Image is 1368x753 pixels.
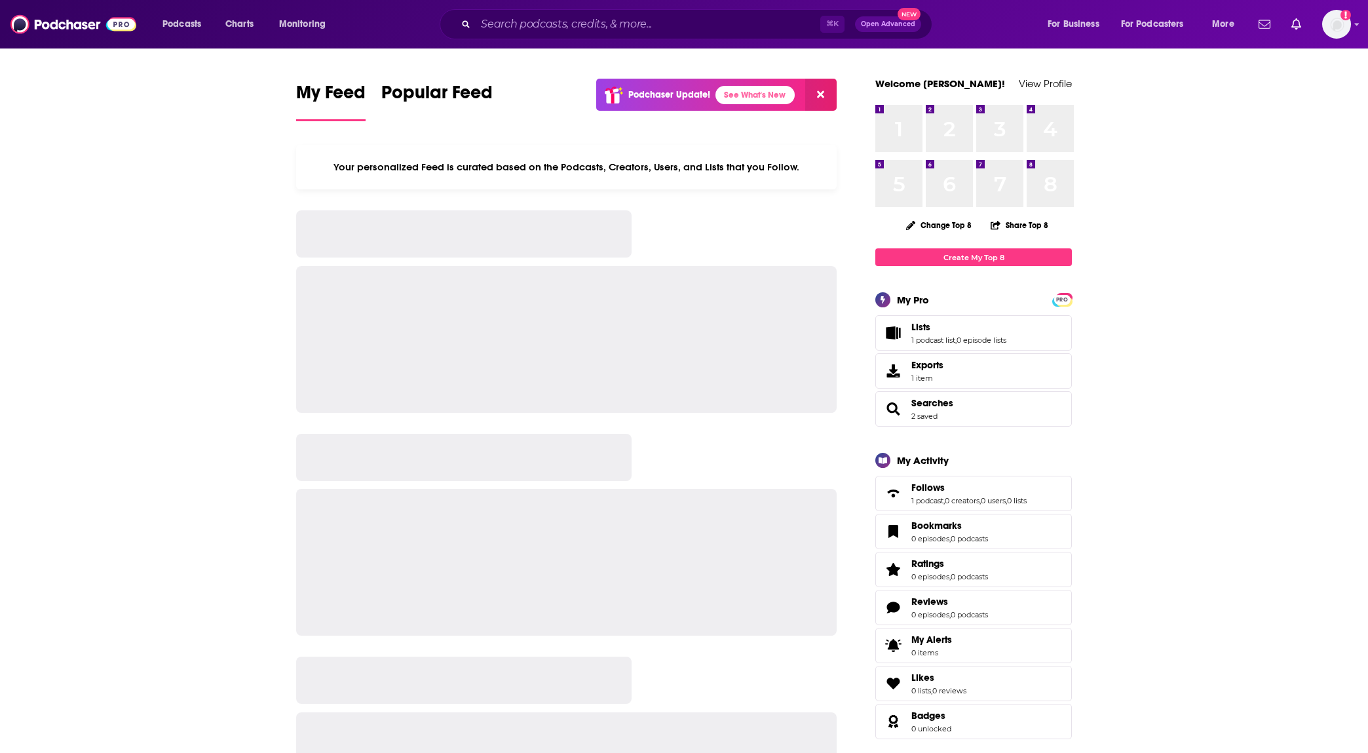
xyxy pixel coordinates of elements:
[875,628,1072,663] a: My Alerts
[911,558,988,570] a: Ratings
[875,353,1072,389] a: Exports
[911,710,945,722] span: Badges
[911,321,930,333] span: Lists
[911,321,1006,333] a: Lists
[153,14,218,35] button: open menu
[911,397,953,409] a: Searches
[911,558,944,570] span: Ratings
[911,596,988,608] a: Reviews
[897,294,929,306] div: My Pro
[955,336,957,345] span: ,
[875,391,1072,427] span: Searches
[820,16,845,33] span: ⌘ K
[875,590,1072,625] span: Reviews
[1112,14,1203,35] button: open menu
[911,724,951,733] a: 0 unlocked
[875,552,1072,587] span: Ratings
[898,217,979,233] button: Change Top 8
[452,9,945,39] div: Search podcasts, credits, & more...
[880,674,906,693] a: Likes
[911,359,943,371] span: Exports
[715,86,795,104] a: See What's New
[1212,15,1234,33] span: More
[875,476,1072,511] span: Follows
[1038,14,1116,35] button: open menu
[911,648,952,657] span: 0 items
[943,496,945,505] span: ,
[911,710,951,722] a: Badges
[951,572,988,581] a: 0 podcasts
[911,482,1027,493] a: Follows
[949,610,951,619] span: ,
[1322,10,1351,39] img: User Profile
[898,8,921,20] span: New
[931,686,932,695] span: ,
[880,522,906,541] a: Bookmarks
[880,362,906,380] span: Exports
[911,412,938,421] a: 2 saved
[951,610,988,619] a: 0 podcasts
[279,15,326,33] span: Monitoring
[1048,15,1099,33] span: For Business
[979,496,981,505] span: ,
[1322,10,1351,39] button: Show profile menu
[628,89,710,100] p: Podchaser Update!
[981,496,1006,505] a: 0 users
[911,374,943,383] span: 1 item
[911,596,948,608] span: Reviews
[911,482,945,493] span: Follows
[897,454,949,467] div: My Activity
[1340,10,1351,20] svg: Add a profile image
[957,336,1006,345] a: 0 episode lists
[875,704,1072,739] span: Badges
[880,598,906,617] a: Reviews
[911,534,949,543] a: 0 episodes
[1054,295,1070,305] span: PRO
[911,634,952,646] span: My Alerts
[296,81,366,121] a: My Feed
[10,12,136,37] img: Podchaser - Follow, Share and Rate Podcasts
[296,81,366,111] span: My Feed
[875,315,1072,351] span: Lists
[911,336,955,345] a: 1 podcast list
[911,610,949,619] a: 0 episodes
[381,81,493,121] a: Popular Feed
[949,572,951,581] span: ,
[911,686,931,695] a: 0 lists
[945,496,979,505] a: 0 creators
[990,212,1049,238] button: Share Top 8
[381,81,493,111] span: Popular Feed
[1121,15,1184,33] span: For Podcasters
[880,560,906,579] a: Ratings
[1054,294,1070,304] a: PRO
[1322,10,1351,39] span: Logged in as tiffanymiller
[270,14,343,35] button: open menu
[880,636,906,655] span: My Alerts
[861,21,915,28] span: Open Advanced
[880,484,906,503] a: Follows
[880,712,906,731] a: Badges
[911,572,949,581] a: 0 episodes
[875,514,1072,549] span: Bookmarks
[949,534,951,543] span: ,
[911,520,962,531] span: Bookmarks
[1019,77,1072,90] a: View Profile
[880,324,906,342] a: Lists
[225,15,254,33] span: Charts
[911,520,988,531] a: Bookmarks
[1286,13,1306,35] a: Show notifications dropdown
[1203,14,1251,35] button: open menu
[875,77,1005,90] a: Welcome [PERSON_NAME]!
[1007,496,1027,505] a: 0 lists
[476,14,820,35] input: Search podcasts, credits, & more...
[911,672,966,684] a: Likes
[1253,13,1276,35] a: Show notifications dropdown
[296,145,837,189] div: Your personalized Feed is curated based on the Podcasts, Creators, Users, and Lists that you Follow.
[911,496,943,505] a: 1 podcast
[911,672,934,684] span: Likes
[162,15,201,33] span: Podcasts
